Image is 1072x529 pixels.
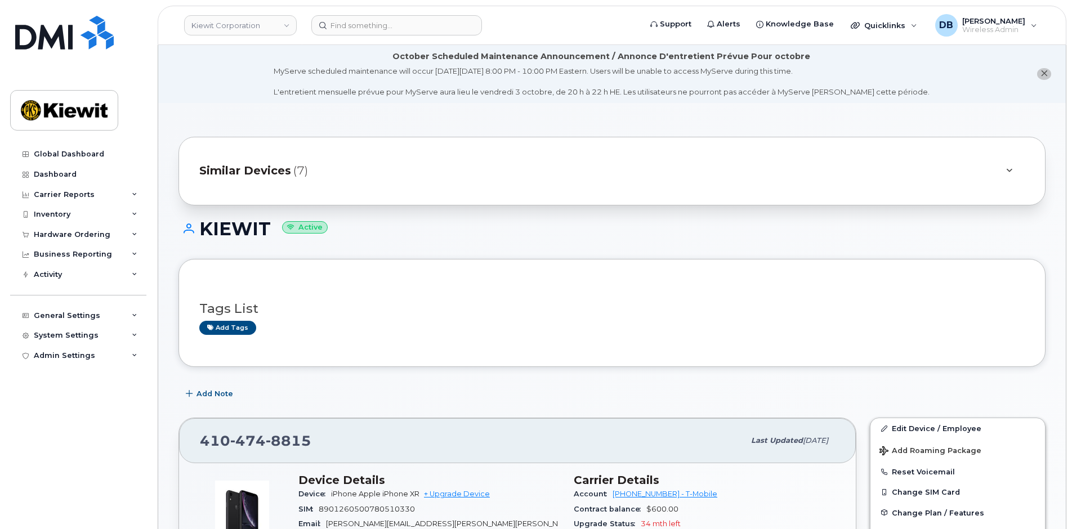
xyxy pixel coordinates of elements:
[870,461,1045,482] button: Reset Voicemail
[392,51,810,62] div: October Scheduled Maintenance Announcement / Annonce D'entretient Prévue Pour octobre
[199,321,256,335] a: Add tags
[1023,480,1064,521] iframe: Messenger Launcher
[574,490,613,498] span: Account
[298,519,326,528] span: Email
[178,384,243,404] button: Add Note
[574,519,641,528] span: Upgrade Status
[1037,68,1051,80] button: close notification
[200,432,311,449] span: 410
[230,432,266,449] span: 474
[266,432,311,449] span: 8815
[298,490,331,498] span: Device
[178,219,1046,239] h1: KIEWIT
[199,302,1025,316] h3: Tags List
[199,163,291,179] span: Similar Devices
[424,490,490,498] a: + Upgrade Device
[298,505,319,513] span: SIM
[751,436,803,445] span: Last updated
[803,436,828,445] span: [DATE]
[879,446,981,457] span: Add Roaming Package
[319,505,415,513] span: 8901260500780510330
[282,221,328,234] small: Active
[870,418,1045,438] a: Edit Device / Employee
[613,490,717,498] a: [PHONE_NUMBER] - T-Mobile
[574,505,646,513] span: Contract balance
[196,388,233,399] span: Add Note
[646,505,678,513] span: $600.00
[870,482,1045,502] button: Change SIM Card
[293,163,308,179] span: (7)
[274,66,930,97] div: MyServe scheduled maintenance will occur [DATE][DATE] 8:00 PM - 10:00 PM Eastern. Users will be u...
[892,508,984,517] span: Change Plan / Features
[870,503,1045,523] button: Change Plan / Features
[641,519,681,528] span: 34 mth left
[870,438,1045,461] button: Add Roaming Package
[574,473,836,487] h3: Carrier Details
[298,473,560,487] h3: Device Details
[331,490,419,498] span: iPhone Apple iPhone XR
